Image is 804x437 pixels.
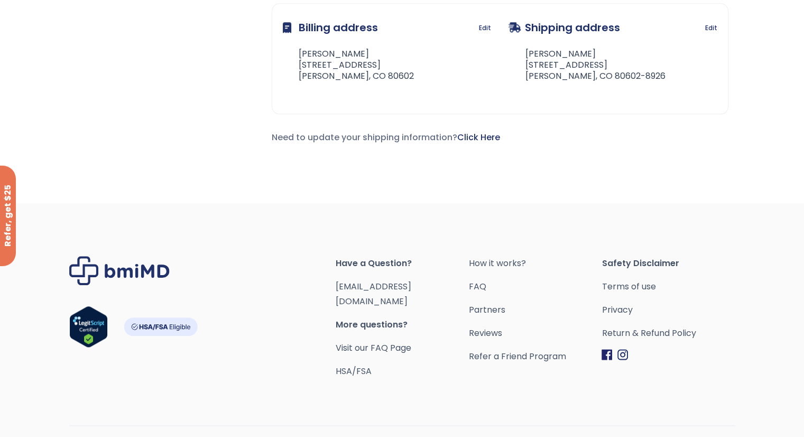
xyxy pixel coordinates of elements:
[336,317,469,332] span: More questions?
[468,326,602,341] a: Reviews
[479,21,491,35] a: Edit
[468,256,602,271] a: How it works?
[69,306,108,352] a: Verify LegitScript Approval for www.bmimd.com
[468,349,602,364] a: Refer a Friend Program
[602,279,735,294] a: Terms of use
[336,256,469,271] span: Have a Question?
[602,349,612,360] img: Facebook
[468,303,602,317] a: Partners
[283,49,414,81] address: [PERSON_NAME] [STREET_ADDRESS] [PERSON_NAME], CO 80602
[336,342,411,354] a: Visit our FAQ Page
[468,279,602,294] a: FAQ
[124,317,198,336] img: HSA-FSA
[69,306,108,348] img: Verify Approval for www.bmimd.com
[336,365,372,377] a: HSA/FSA
[457,131,500,143] a: Click Here
[69,256,170,285] img: Brand Logo
[509,14,620,41] h3: Shipping address
[705,21,717,35] a: Edit
[509,49,666,81] address: [PERSON_NAME] [STREET_ADDRESS] [PERSON_NAME], CO 80602-8926
[272,131,500,143] span: Need to update your shipping information?
[336,280,411,307] a: [EMAIL_ADDRESS][DOMAIN_NAME]
[602,303,735,317] a: Privacy
[602,326,735,341] a: Return & Refund Policy
[283,14,378,41] h3: Billing address
[602,256,735,271] span: Safety Disclaimer
[617,349,628,360] img: Instagram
